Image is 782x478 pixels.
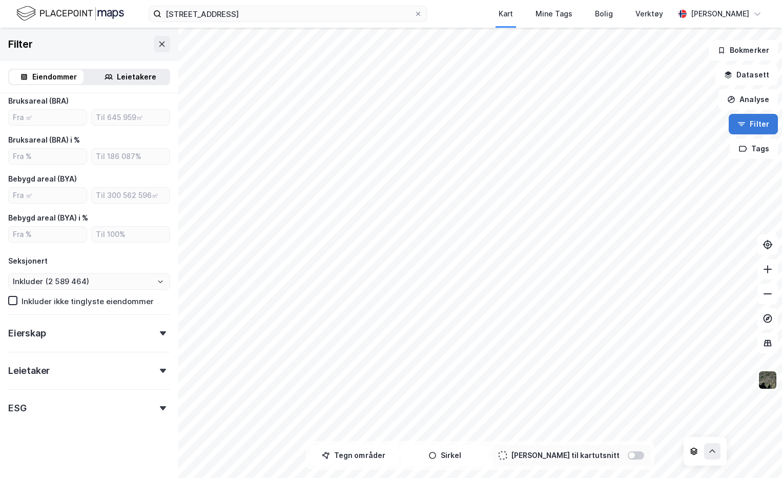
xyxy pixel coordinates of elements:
button: Filter [729,114,778,134]
input: Til 300 562 596㎡ [92,188,170,203]
div: Kart [499,8,513,20]
button: Bokmerker [709,40,778,61]
button: Tags [730,138,778,159]
div: Bruksareal (BRA) i % [8,134,80,146]
input: ClearOpen [9,274,170,289]
div: [PERSON_NAME] til kartutsnitt [511,449,620,462]
input: Søk på adresse, matrikkel, gårdeiere, leietakere eller personer [161,6,414,22]
input: Fra ㎡ [9,188,87,203]
input: Fra ㎡ [9,110,87,125]
div: Kontrollprogram for chat [731,429,782,478]
input: Til 645 959㎡ [92,110,170,125]
button: Analyse [718,89,778,110]
div: Filter [8,36,33,52]
input: Fra % [9,149,87,164]
button: Sirkel [401,445,488,466]
div: Eiendommer [32,71,77,83]
button: Datasett [715,65,778,85]
iframe: Chat Widget [731,429,782,478]
div: Seksjonert [8,255,48,267]
input: Til 100% [92,227,170,242]
button: Tegn områder [310,445,397,466]
div: Bebygd areal (BYA) [8,173,77,185]
div: Bebygd areal (BYA) i % [8,212,88,224]
div: ESG [8,402,26,414]
div: Verktøy [635,8,663,20]
button: Open [156,277,164,286]
input: Til 186 087% [92,149,170,164]
div: Mine Tags [536,8,572,20]
div: Bruksareal (BRA) [8,95,69,107]
input: Fra % [9,227,87,242]
div: Inkluder ikke tinglyste eiendommer [22,296,154,306]
img: 9k= [758,370,777,390]
div: Bolig [595,8,613,20]
div: [PERSON_NAME] [691,8,749,20]
img: logo.f888ab2527a4732fd821a326f86c7f29.svg [16,5,124,23]
div: Leietaker [8,365,50,377]
div: Leietakere [117,71,156,83]
div: Eierskap [8,327,46,340]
